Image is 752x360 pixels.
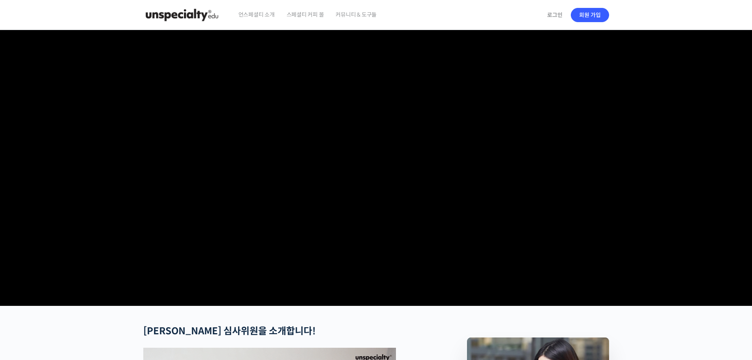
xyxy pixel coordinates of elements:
[571,8,609,22] a: 회원 가입
[143,326,425,337] h2: !
[542,6,567,24] a: 로그인
[143,325,312,337] strong: [PERSON_NAME] 심사위원을 소개합니다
